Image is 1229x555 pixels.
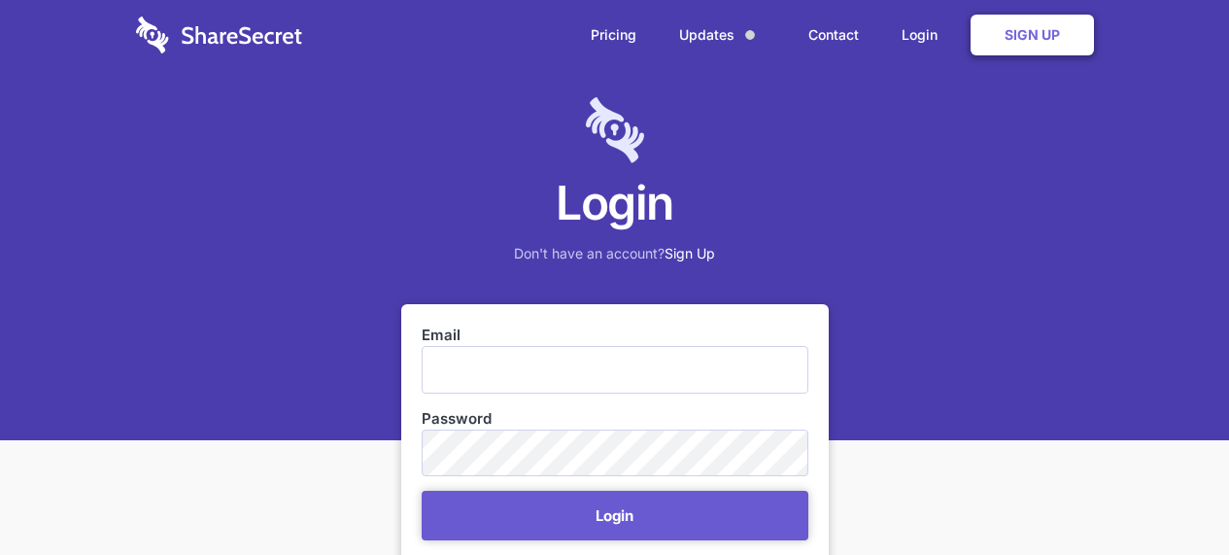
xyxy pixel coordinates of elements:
a: Sign Up [665,245,715,261]
a: Contact [789,5,878,65]
button: Login [422,491,808,540]
a: Login [882,5,967,65]
a: Sign Up [971,15,1094,55]
img: logo-lt-purple-60x68@2x-c671a683ea72a1d466fb5d642181eefbee81c4e10ba9aed56c8e1d7e762e8086.png [586,97,644,163]
label: Email [422,325,808,346]
label: Password [422,408,808,430]
img: logo-wordmark-white-trans-d4663122ce5f474addd5e946df7df03e33cb6a1c49d2221995e7729f52c070b2.svg [136,17,302,53]
a: Pricing [571,5,656,65]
